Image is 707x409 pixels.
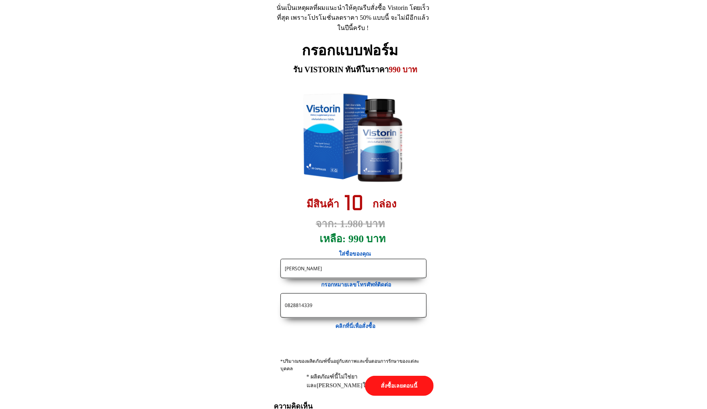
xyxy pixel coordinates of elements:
h3: จาก: 1.980 บาท [316,216,402,232]
h3: คลิกที่นี่เพื่อสั่งซื้อ [336,322,382,331]
input: ชื่อ-นามสกุล [283,259,424,278]
h3: มีสินค้า กล่อง [306,196,406,213]
h3: รับ VISTORIN ทันทีในราคา [293,63,420,76]
span: ใส่ชื่อของคุณ [339,251,371,257]
input: เบอร์โทรศัพท์ [283,294,424,317]
span: 990 บาท [389,65,417,74]
h3: เหลือ: 990 บาท [320,231,391,247]
div: * ผลิตภัณฑ์นี้ไม่ใช่ยาและ[PERSON_NAME]ใช้แทนยา [306,373,412,390]
div: *ปริมาณของผลิตภัณฑ์ขึ้นอยู่กับสภาพและขั้นตอนการรักษาของแต่ละบุคคล [280,358,427,381]
div: นั่นเป็นเหตุผลที่ผมแนะนำให้คุณรีบสั่งซื้อ Vistorin โดยเร็วที่สุด เพราะโปรโมชั่นลดราคา 50% แบบนี้ ... [276,3,430,33]
h3: กรอกหมายเลขโทรศัพท์ติดต่อ [321,281,400,289]
h2: กรอกแบบฟอร์ม [302,40,405,62]
p: สั่งซื้อเลยตอนนี้ [365,376,434,396]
